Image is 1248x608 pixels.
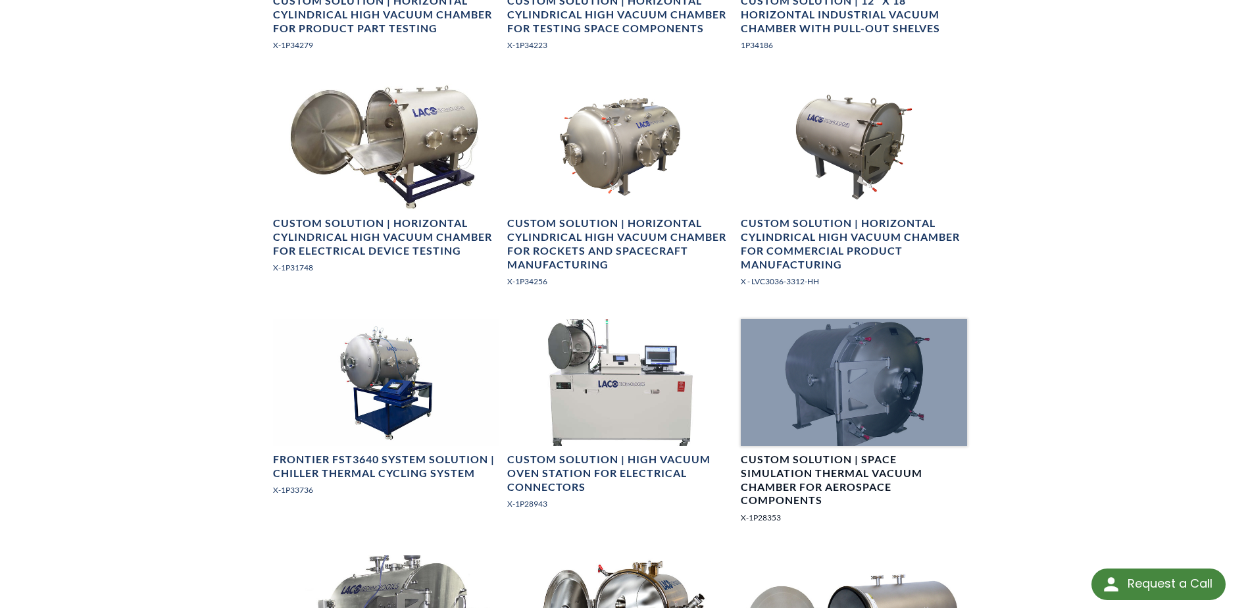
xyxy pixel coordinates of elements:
p: X-1P31748 [273,261,499,274]
a: Horizontal High Vacuum Chamber with Hinged Door and Ports, angle viewCustom Solution | Space Simu... [741,319,966,534]
a: Horizontal Cylindrical High Vacuum Chamber for Rockets and Spacecraft Manufacturing, angled viewC... [507,84,733,299]
a: Horizontal Cylindrical High Vacuum Chamber, side viewCustom Solution | Horizontal Cylindrical Hig... [741,84,966,299]
h4: Custom Solution | Horizontal Cylindrical High Vacuum Chamber for Rockets and Spacecraft Manufactu... [507,216,733,271]
p: X-1P34279 [273,39,499,51]
p: X-1P34223 [507,39,733,51]
a: Custom Solution | Horizontal Cylindrical High Vacuum Chamber, side shelf viewCustom Solution | Ho... [273,84,499,285]
h4: Custom Solution | Horizontal Cylindrical High Vacuum Chamber for Commercial Product Manufacturing [741,216,966,271]
a: High Vacuum Oven Station for Electrical ConnectorsCustom Solution | High Vacuum Oven Station for ... [507,319,733,520]
div: Request a Call [1091,569,1226,600]
p: X-1P28353 [741,511,966,524]
h4: Frontier FST3640 System Solution | Chiller Thermal Cycling System [273,453,499,480]
p: X-1P28943 [507,497,733,510]
p: X-1P34256 [507,275,733,288]
h4: Custom Solution | Space Simulation Thermal Vacuum Chamber for Aerospace Components [741,453,966,507]
h4: Custom Solution | High Vacuum Oven Station for Electrical Connectors [507,453,733,494]
h4: Custom Solution | Horizontal Cylindrical High Vacuum Chamber for Electrical Device Testing [273,216,499,257]
p: 1P34186 [741,39,966,51]
a: Thermal Cycling Vacuum System Rated -50° C to +250° C, angled viewFrontier FST3640 System Solutio... [273,319,499,507]
p: X - LVC3036-3312-HH [741,275,966,288]
div: Request a Call [1128,569,1212,599]
p: X-1P33736 [273,484,499,496]
img: round button [1101,574,1122,595]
